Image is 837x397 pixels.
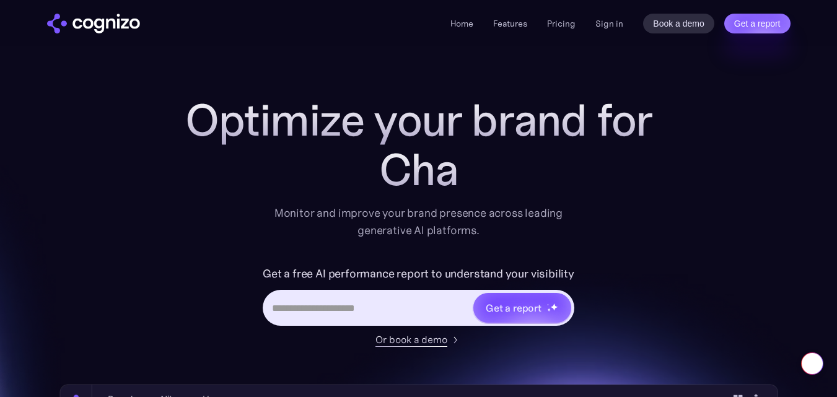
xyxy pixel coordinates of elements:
div: Cha [171,145,667,194]
a: Get a report [724,14,791,33]
label: Get a free AI performance report to understand your visibility [263,264,574,284]
a: Home [450,18,473,29]
img: star [547,308,551,312]
h1: Optimize your brand for [171,95,667,145]
div: Monitor and improve your brand presence across leading generative AI platforms. [266,204,571,239]
a: Features [493,18,527,29]
img: star [550,303,558,311]
img: star [547,303,549,305]
div: Get a report [486,300,541,315]
a: Book a demo [643,14,714,33]
img: cognizo logo [47,14,140,33]
a: Get a reportstarstarstar [472,292,572,324]
a: Or book a demo [375,332,462,347]
a: Sign in [595,16,623,31]
a: Pricing [547,18,576,29]
div: Or book a demo [375,332,447,347]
